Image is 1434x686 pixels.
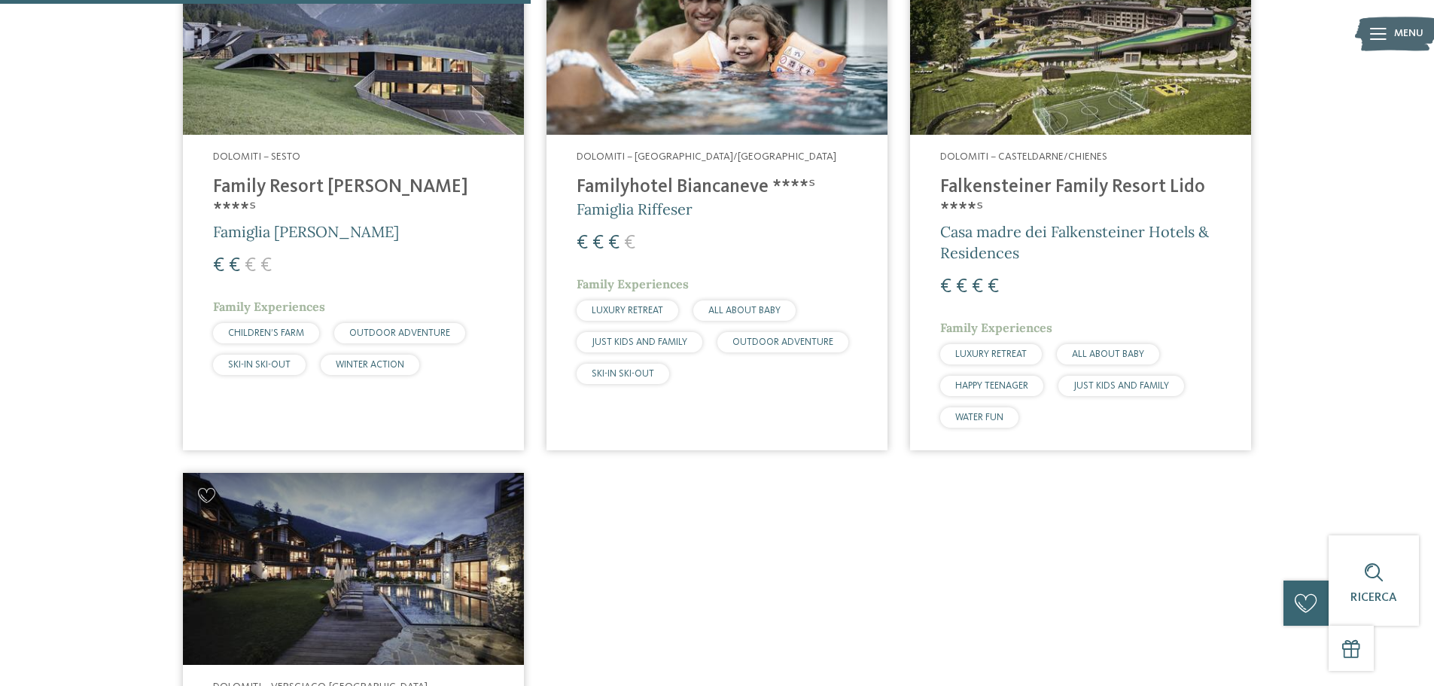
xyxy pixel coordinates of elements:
span: € [624,233,635,253]
span: Family Experiences [213,299,325,314]
span: € [592,233,604,253]
span: WINTER ACTION [336,360,404,370]
span: Dolomiti – Sesto [213,151,300,162]
span: € [940,277,951,297]
span: € [988,277,999,297]
span: ALL ABOUT BABY [708,306,781,316]
span: LUXURY RETREAT [955,349,1027,359]
span: JUST KIDS AND FAMILY [592,337,687,347]
span: € [972,277,983,297]
img: Post Alpina - Family Mountain Chalets ****ˢ [183,473,524,665]
span: CHILDREN’S FARM [228,328,304,338]
span: Casa madre dei Falkensteiner Hotels & Residences [940,222,1209,262]
span: € [213,256,224,276]
span: JUST KIDS AND FAMILY [1073,381,1169,391]
span: € [229,256,240,276]
h4: Falkensteiner Family Resort Lido ****ˢ [940,176,1221,221]
span: Dolomiti – [GEOGRAPHIC_DATA]/[GEOGRAPHIC_DATA] [577,151,836,162]
span: LUXURY RETREAT [592,306,663,316]
span: WATER FUN [955,413,1003,422]
h4: Familyhotel Biancaneve ****ˢ [577,176,857,199]
span: Family Experiences [940,320,1052,335]
span: SKI-IN SKI-OUT [592,369,654,379]
span: € [260,256,272,276]
span: OUTDOOR ADVENTURE [732,337,833,347]
span: SKI-IN SKI-OUT [228,360,291,370]
span: HAPPY TEENAGER [955,381,1028,391]
h4: Family Resort [PERSON_NAME] ****ˢ [213,176,494,221]
span: Famiglia [PERSON_NAME] [213,222,399,241]
span: € [577,233,588,253]
span: Famiglia Riffeser [577,200,693,218]
span: € [245,256,256,276]
span: OUTDOOR ADVENTURE [349,328,450,338]
span: ALL ABOUT BABY [1072,349,1144,359]
span: € [608,233,620,253]
span: € [956,277,967,297]
span: Family Experiences [577,276,689,291]
span: Ricerca [1350,592,1397,604]
span: Dolomiti – Casteldarne/Chienes [940,151,1107,162]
